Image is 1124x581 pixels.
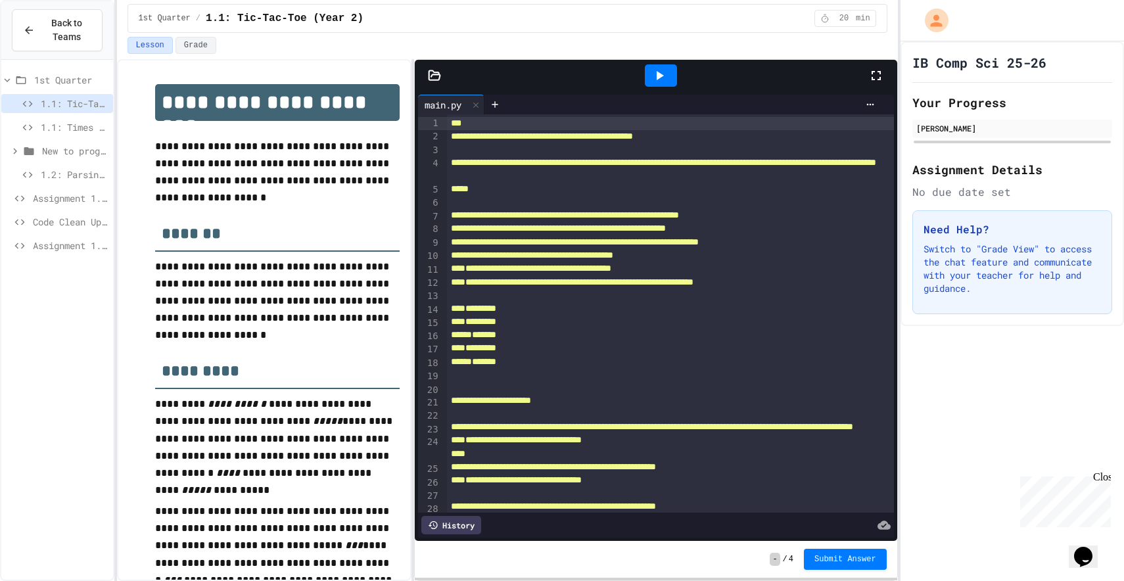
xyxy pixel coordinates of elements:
[12,9,103,51] button: Back to Teams
[916,122,1108,134] div: [PERSON_NAME]
[418,317,440,330] div: 15
[196,13,200,24] span: /
[924,243,1101,295] p: Switch to "Grade View" to access the chat feature and communicate with your teacher for help and ...
[418,98,468,112] div: main.py
[418,237,440,250] div: 9
[418,343,440,356] div: 17
[804,549,887,570] button: Submit Answer
[418,476,440,490] div: 26
[41,97,108,110] span: 1.1: Tic-Tac-Toe (Year 2)
[911,5,952,35] div: My Account
[418,490,440,503] div: 27
[1069,528,1111,568] iframe: chat widget
[418,264,440,277] div: 11
[418,370,440,383] div: 19
[418,423,440,436] div: 23
[912,93,1112,112] h2: Your Progress
[924,221,1101,237] h3: Need Help?
[418,250,440,263] div: 10
[418,95,484,114] div: main.py
[789,554,793,565] span: 4
[33,215,108,229] span: Code Clean Up Assignment
[418,183,440,197] div: 5
[33,191,108,205] span: Assignment 1.3: Longitude and Latitude Data
[34,73,108,87] span: 1st Quarter
[418,277,440,290] div: 12
[856,13,870,24] span: min
[418,436,440,463] div: 24
[418,197,440,210] div: 6
[783,554,787,565] span: /
[418,144,440,157] div: 3
[1015,471,1111,527] iframe: chat widget
[418,117,440,130] div: 1
[833,13,855,24] span: 20
[418,130,440,143] div: 2
[814,554,876,565] span: Submit Answer
[418,503,440,516] div: 28
[206,11,363,26] span: 1.1: Tic-Tac-Toe (Year 2)
[770,553,780,566] span: -
[912,53,1046,72] h1: IB Comp Sci 25-26
[41,168,108,181] span: 1.2: Parsing Time Data
[418,157,440,184] div: 4
[912,184,1112,200] div: No due date set
[418,463,440,476] div: 25
[418,330,440,343] div: 16
[128,37,173,54] button: Lesson
[43,16,91,44] span: Back to Teams
[421,516,481,534] div: History
[418,357,440,370] div: 18
[176,37,216,54] button: Grade
[33,239,108,252] span: Assignment 1.4: Reading and Parsing Data
[912,160,1112,179] h2: Assignment Details
[139,13,191,24] span: 1st Quarter
[418,210,440,223] div: 7
[41,120,108,134] span: 1.1: Times Table (Year 1/SL)
[418,396,440,409] div: 21
[418,409,440,423] div: 22
[418,223,440,236] div: 8
[418,384,440,397] div: 20
[418,304,440,317] div: 14
[418,290,440,303] div: 13
[5,5,91,83] div: Chat with us now!Close
[42,144,108,158] span: New to programming exercises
